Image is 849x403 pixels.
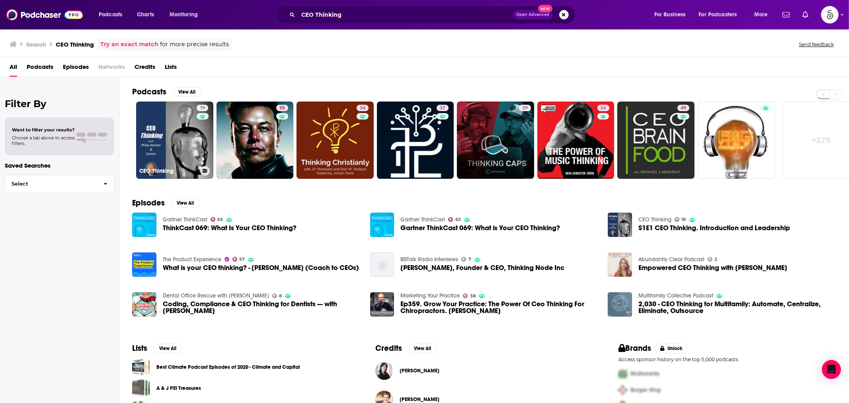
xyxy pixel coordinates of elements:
[27,61,53,77] a: Podcasts
[822,360,841,379] div: Open Intercom Messenger
[12,135,75,146] span: Choose a tab above to access filters.
[139,168,197,174] h3: CEO Thinking
[5,181,97,186] span: Select
[522,104,528,112] span: 29
[513,10,553,20] button: Open AdvancedNew
[537,102,615,179] a: 34
[375,362,393,380] img: Lucy P. Marcus
[455,218,461,221] span: 63
[821,6,839,23] button: Show profile menu
[400,396,439,403] a: Sarah O'Connor
[677,105,689,111] a: 49
[799,8,812,22] a: Show notifications dropdown
[156,363,300,372] a: Best Climate Podcast Episodes of 2020 - Climate and Capital
[132,87,166,97] h2: Podcasts
[400,301,598,314] a: Ep359. Grow Your Practice: The Power Of Ceo Thinking For Chiropractors. Angus Pyke
[160,40,229,49] span: for more precise results
[6,7,83,22] a: Podchaser - Follow, Share and Rate Podcasts
[375,343,437,353] a: CreditsView All
[821,6,839,23] span: Logged in as Spiral5-G2
[163,264,359,271] a: What is your CEO thinking? - Joe Leech (Coach to CEOs)
[608,213,632,237] a: S1E1 CEO Thinking. Introduction and Leadership
[357,105,369,111] a: 34
[400,301,598,314] span: Ep359. Grow Your Practice: The Power Of Ceo Thinking For Chiropractors. [PERSON_NAME]
[516,13,549,17] span: Open Advanced
[132,343,182,353] a: ListsView All
[5,98,114,110] h2: Filter By
[400,368,439,374] span: [PERSON_NAME]
[617,102,695,179] a: 49
[821,6,839,23] img: User Profile
[655,344,689,353] button: Unlock
[638,256,705,263] a: Abundantly Clear Podcast
[56,41,94,48] h3: CEO Thinking
[137,9,154,20] span: Charts
[649,8,696,21] button: open menu
[615,366,630,382] img: First Pro Logo
[638,225,790,231] a: S1E1 CEO Thinking. Introduction and Leadership
[377,102,454,179] a: 37
[10,61,17,77] a: All
[400,396,439,403] span: [PERSON_NAME]
[715,258,717,261] span: 2
[375,358,593,383] button: Lucy P. MarcusLucy P. Marcus
[440,104,445,112] span: 37
[132,198,200,208] a: EpisodesView All
[461,257,471,262] a: 7
[98,61,125,77] span: Networks
[654,9,686,20] span: For Business
[171,198,200,208] button: View All
[132,358,150,376] a: Best Climate Podcast Episodes of 2020 - Climate and Capital
[400,264,564,271] span: [PERSON_NAME], Founder & CEO, Thinking Node Inc
[699,9,737,20] span: For Podcasters
[163,225,297,231] a: ThinkCast 069: What Is Your CEO Thinking?
[63,61,89,77] a: Episodes
[284,6,583,24] div: Search podcasts, credits, & more...
[99,9,122,20] span: Podcasts
[638,264,787,271] a: Empowered CEO Thinking with Ben McLellan
[154,344,182,353] button: View All
[132,379,150,397] a: A & J PEI Treasures
[796,41,836,48] button: Send feedback
[601,104,606,112] span: 34
[12,127,75,133] span: Want to filter your results?
[619,356,836,362] p: Access sponsor history on the top 5,000 podcasts.
[779,8,793,22] a: Show notifications dropdown
[239,258,245,261] span: 57
[400,225,560,231] a: Gartner ThinkCast 069: What is Your CEO Thinking?
[470,294,476,298] span: 38
[370,213,394,237] img: Gartner ThinkCast 069: What is Your CEO Thinking?
[638,264,787,271] span: Empowered CEO Thinking with [PERSON_NAME]
[163,301,361,314] a: Coding, Compliance & CEO Thinking for Dentists — with DeVon Banks
[608,292,632,317] a: 2,030 - CEO Thinking for Multifamily: Automate, Centralize, Eliminate, Outsource
[165,61,177,77] a: Lists
[211,217,223,222] a: 63
[135,61,155,77] a: Credits
[437,105,449,111] a: 37
[400,292,460,299] a: Marketing Your Practice
[615,382,630,398] img: Second Pro Logo
[400,368,439,374] a: Lucy P. Marcus
[468,258,471,261] span: 7
[173,87,201,97] button: View All
[463,293,476,298] a: 38
[400,264,564,271] a: Khai Pham, Founder & CEO, Thinking Node Inc
[708,257,717,262] a: 2
[370,252,394,277] a: Khai Pham, Founder & CEO, Thinking Node Inc
[638,301,836,314] a: 2,030 - CEO Thinking for Multifamily: Automate, Centralize, Eliminate, Outsource
[272,293,282,298] a: 8
[400,256,458,263] a: BISTalk Radio Interviews
[132,252,156,277] img: What is your CEO thinking? - Joe Leech (Coach to CEOs)
[681,104,686,112] span: 49
[26,41,46,48] h3: Search
[400,216,445,223] a: Gartner ThinkCast
[630,387,661,393] span: Burger King
[217,102,294,179] a: 55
